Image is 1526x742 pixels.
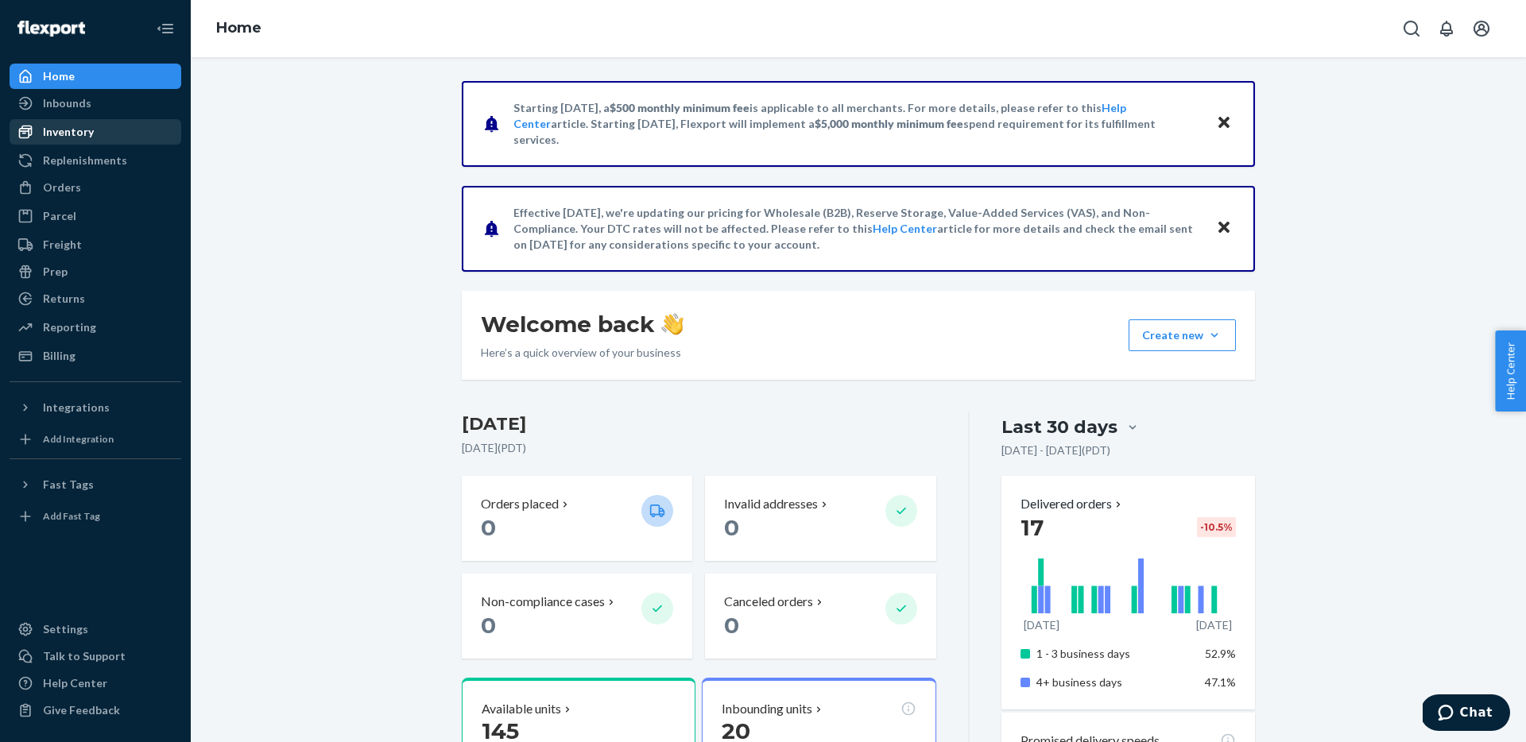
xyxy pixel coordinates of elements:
[513,205,1201,253] p: Effective [DATE], we're updating our pricing for Wholesale (B2B), Reserve Storage, Value-Added Se...
[43,648,126,664] div: Talk to Support
[203,6,274,52] ol: breadcrumbs
[481,514,496,541] span: 0
[10,203,181,229] a: Parcel
[1196,617,1232,633] p: [DATE]
[481,495,559,513] p: Orders placed
[462,440,936,456] p: [DATE] ( PDT )
[1001,442,1110,458] p: [DATE] - [DATE] ( PDT )
[462,412,936,437] h3: [DATE]
[481,310,684,338] h1: Welcome back
[10,232,181,257] a: Freight
[724,495,818,513] p: Invalid addresses
[1036,646,1193,662] p: 1 - 3 business days
[216,19,261,37] a: Home
[10,343,181,369] a: Billing
[1466,13,1497,44] button: Open account menu
[1431,13,1462,44] button: Open notifications
[1495,330,1526,412] button: Help Center
[43,124,94,140] div: Inventory
[1036,674,1193,690] p: 4+ business days
[10,286,181,311] a: Returns
[10,427,181,452] a: Add Integration
[481,612,496,639] span: 0
[43,180,81,195] div: Orders
[1001,415,1117,439] div: Last 30 days
[1197,517,1236,537] div: -10.5 %
[1214,112,1234,135] button: Close
[462,476,692,561] button: Orders placed 0
[43,400,110,415] div: Integrations
[10,315,181,340] a: Reporting
[10,643,181,669] button: Talk to Support
[10,64,181,89] a: Home
[10,698,181,723] button: Give Feedback
[43,621,88,637] div: Settings
[815,117,963,130] span: $5,000 monthly minimum fee
[10,616,181,642] a: Settings
[43,432,114,446] div: Add Integration
[10,148,181,173] a: Replenishments
[10,259,181,284] a: Prep
[462,574,692,659] button: Non-compliance cases 0
[43,237,82,253] div: Freight
[43,264,68,280] div: Prep
[513,100,1201,148] p: Starting [DATE], a is applicable to all merchants. For more details, please refer to this article...
[43,702,120,718] div: Give Feedback
[17,21,85,37] img: Flexport logo
[43,208,76,224] div: Parcel
[722,700,812,718] p: Inbounding units
[481,593,605,611] p: Non-compliance cases
[1021,514,1044,541] span: 17
[1396,13,1427,44] button: Open Search Box
[873,222,937,235] a: Help Center
[1214,217,1234,240] button: Close
[10,175,181,200] a: Orders
[1423,694,1510,734] iframe: Opens a widget where you can chat to one of our agents
[43,68,75,84] div: Home
[10,91,181,116] a: Inbounds
[481,345,684,361] p: Here’s a quick overview of your business
[43,153,127,168] div: Replenishments
[43,509,100,523] div: Add Fast Tag
[10,504,181,529] a: Add Fast Tag
[43,291,85,307] div: Returns
[1205,647,1236,660] span: 52.9%
[705,476,935,561] button: Invalid addresses 0
[43,95,91,111] div: Inbounds
[724,612,739,639] span: 0
[1021,495,1125,513] button: Delivered orders
[724,593,813,611] p: Canceled orders
[1024,617,1059,633] p: [DATE]
[661,313,684,335] img: hand-wave emoji
[10,119,181,145] a: Inventory
[705,574,935,659] button: Canceled orders 0
[10,671,181,696] a: Help Center
[10,395,181,420] button: Integrations
[610,101,749,114] span: $500 monthly minimum fee
[43,348,76,364] div: Billing
[1129,319,1236,351] button: Create new
[43,477,94,493] div: Fast Tags
[149,13,181,44] button: Close Navigation
[10,472,181,497] button: Fast Tags
[43,675,107,691] div: Help Center
[43,319,96,335] div: Reporting
[482,700,561,718] p: Available units
[724,514,739,541] span: 0
[1205,675,1236,689] span: 47.1%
